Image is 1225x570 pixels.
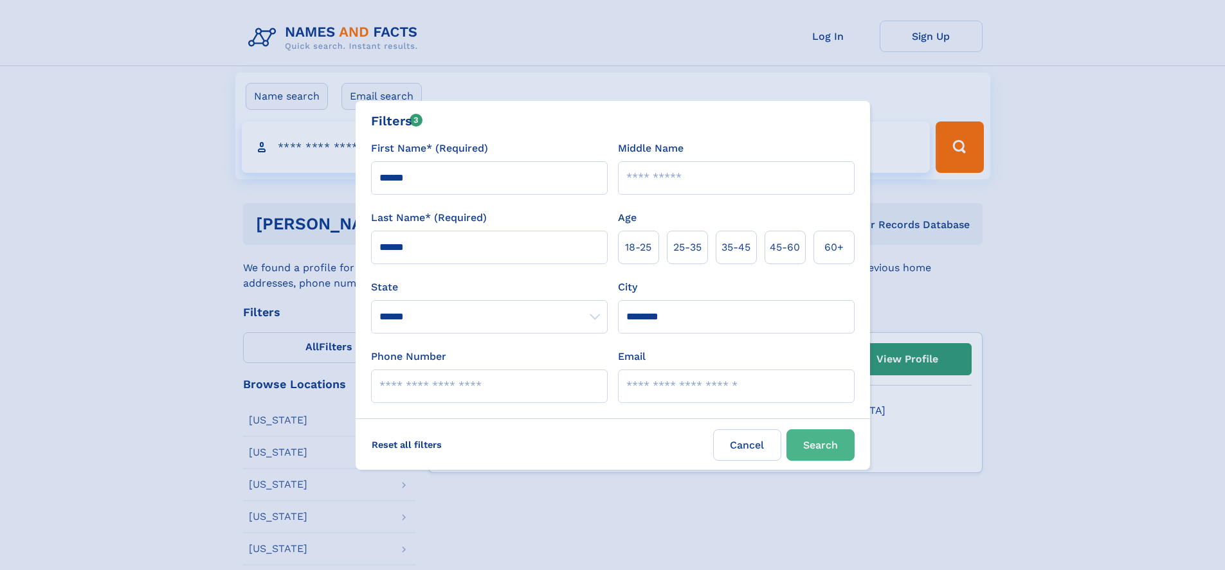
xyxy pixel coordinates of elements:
label: First Name* (Required) [371,141,488,156]
label: Reset all filters [363,429,450,460]
span: 60+ [824,240,844,255]
span: 18‑25 [625,240,651,255]
label: Phone Number [371,349,446,364]
button: Search [786,429,855,461]
span: 35‑45 [721,240,750,255]
div: Filters [371,111,423,130]
span: 25‑35 [673,240,702,255]
label: Last Name* (Required) [371,210,487,226]
label: State [371,280,608,295]
label: Email [618,349,646,364]
label: Age [618,210,637,226]
label: City [618,280,637,295]
label: Middle Name [618,141,684,156]
label: Cancel [713,429,781,461]
span: 45‑60 [770,240,800,255]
